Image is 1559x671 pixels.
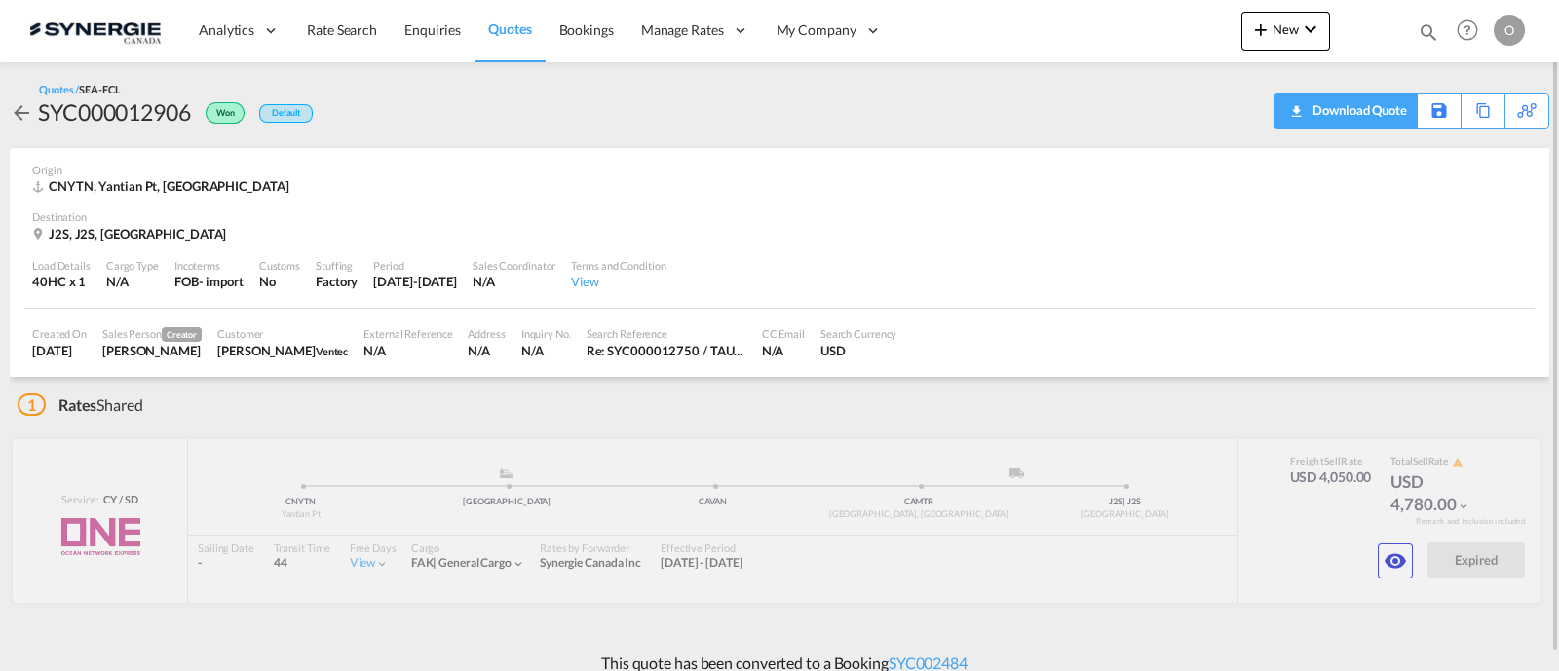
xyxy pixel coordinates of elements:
[1284,94,1407,126] div: Quote PDF is not available at this time
[1249,18,1273,41] md-icon: icon-plus 400-fg
[587,342,746,359] div: Re: SYC000012750 / TAUX FOB YANTIAN À ST-HYACINTHE, J2S 8K4
[1451,14,1484,47] span: Help
[58,395,97,414] span: Rates
[32,258,91,273] div: Load Details
[1308,94,1407,126] div: Download Quote
[587,326,746,341] div: Search Reference
[1494,15,1525,46] div: O
[468,326,505,341] div: Address
[102,326,202,342] div: Sales Person
[174,273,199,290] div: FOB
[49,178,288,194] span: CNYTN, Yantian Pt, [GEOGRAPHIC_DATA]
[488,20,531,37] span: Quotes
[1249,21,1322,37] span: New
[571,258,665,273] div: Terms and Condition
[216,107,240,126] span: Won
[217,326,348,341] div: Customer
[373,273,457,290] div: 14 Jul 2025
[106,273,159,290] div: N/A
[199,273,244,290] div: - import
[191,96,249,128] div: Won
[1284,94,1407,126] div: Download Quote
[32,177,293,195] div: CNYTN, Yantian Pt, Asia Pacific
[762,326,805,341] div: CC Email
[199,20,254,40] span: Analytics
[29,9,161,53] img: 1f56c880d42311ef80fc7dca854c8e59.png
[259,258,300,273] div: Customs
[32,209,1527,224] div: Destination
[259,104,313,123] div: Default
[521,342,571,359] div: N/A
[1299,18,1322,41] md-icon: icon-chevron-down
[1378,543,1413,578] button: icon-eye
[316,258,358,273] div: Stuffing
[10,96,38,128] div: icon-arrow-left
[1241,12,1330,51] button: icon-plus 400-fgNewicon-chevron-down
[162,327,202,342] span: Creator
[521,326,571,341] div: Inquiry No.
[217,342,348,359] div: Yvan Benoit
[106,258,159,273] div: Cargo Type
[1418,21,1439,43] md-icon: icon-magnify
[32,273,91,290] div: 40HC x 1
[473,258,555,273] div: Sales Coordinator
[316,345,348,357] span: Ventec
[641,20,724,40] span: Manage Rates
[1284,97,1308,112] md-icon: icon-download
[468,342,505,359] div: N/A
[777,20,856,40] span: My Company
[363,342,452,359] div: N/A
[38,96,191,128] div: SYC000012906
[102,342,202,359] div: Karen Mercier
[18,393,46,416] span: 1
[174,258,244,273] div: Incoterms
[373,258,457,273] div: Period
[32,326,87,341] div: Created On
[32,225,231,242] div: J2S, J2S, Canada
[820,342,897,359] div: USD
[18,394,143,416] div: Shared
[32,342,87,359] div: 3 Jul 2025
[473,273,555,290] div: N/A
[32,163,1527,177] div: Origin
[559,21,614,38] span: Bookings
[79,83,120,95] span: SEA-FCL
[762,342,805,359] div: N/A
[39,82,121,96] div: Quotes /SEA-FCL
[10,101,33,125] md-icon: icon-arrow-left
[1418,94,1461,128] div: Save As Template
[316,273,358,290] div: Factory Stuffing
[1451,14,1494,49] div: Help
[1384,549,1407,573] md-icon: icon-eye
[820,326,897,341] div: Search Currency
[1418,21,1439,51] div: icon-magnify
[404,21,461,38] span: Enquiries
[571,273,665,290] div: View
[363,326,452,341] div: External Reference
[259,273,300,290] div: No
[307,21,377,38] span: Rate Search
